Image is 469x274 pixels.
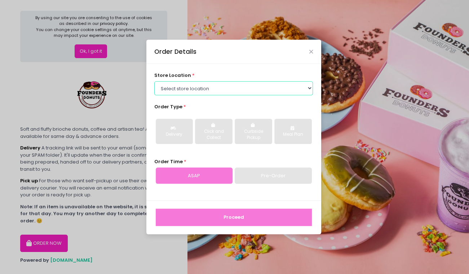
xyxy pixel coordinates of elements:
[309,50,313,53] button: Close
[156,209,312,226] button: Proceed
[161,131,188,138] div: Delivery
[154,158,183,165] span: Order Time
[235,119,272,144] button: Curbside Pickup
[195,119,232,144] button: Click and Collect
[279,131,306,138] div: Meal Plan
[156,119,193,144] button: Delivery
[200,129,227,141] div: Click and Collect
[154,103,182,110] span: Order Type
[154,72,191,79] span: store location
[240,129,267,141] div: Curbside Pickup
[154,47,196,56] div: Order Details
[274,119,311,144] button: Meal Plan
